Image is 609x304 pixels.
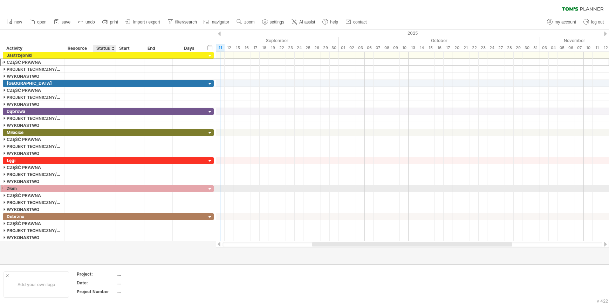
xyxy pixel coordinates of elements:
[566,44,575,52] div: Thursday, 6 November 2025
[124,18,162,27] a: import / export
[7,164,61,171] div: CZĘŚĆ PRAWNA
[549,44,557,52] div: Tuesday, 4 November 2025
[76,18,97,27] a: undo
[7,94,61,101] div: PROJEKT TECHNICZNY/ DOKUMENTACJA UPROSZCZONA
[391,44,400,52] div: Thursday, 9 October 2025
[330,44,338,52] div: Tuesday, 30 September 2025
[172,45,206,52] div: Days
[7,87,61,94] div: CZĘŚĆ PRAWNA
[146,37,338,44] div: September 2025
[344,18,369,27] a: contact
[77,271,115,277] div: Project:
[435,44,444,52] div: Thursday, 16 October 2025
[312,44,321,52] div: Friday, 26 September 2025
[522,44,531,52] div: Thursday, 30 October 2025
[545,18,578,27] a: my account
[7,80,61,87] div: [GEOGRAPHIC_DATA]
[7,108,61,115] div: Dąbrowa
[496,44,505,52] div: Monday, 27 October 2025
[409,44,417,52] div: Monday, 13 October 2025
[4,271,69,298] div: Add your own logo
[101,18,120,27] a: print
[417,44,426,52] div: Tuesday, 14 October 2025
[77,280,115,286] div: Date:
[110,20,118,25] span: print
[7,115,61,122] div: PROJEKT TECHNICZNY/ DOKUMENTACJA UPROSZCZONA
[347,44,356,52] div: Thursday, 2 October 2025
[555,20,576,25] span: my account
[290,18,317,27] a: AI assist
[6,45,60,52] div: Activity
[7,220,61,227] div: CZĘŚĆ PRAWNA
[7,136,61,143] div: CZĘŚĆ PRAWNA
[133,20,160,25] span: import / export
[244,20,254,25] span: zoom
[582,18,606,27] a: log out
[62,20,70,25] span: save
[7,185,61,192] div: Złom
[7,192,61,199] div: CZĘŚĆ PRAWNA
[14,20,22,25] span: new
[7,129,61,136] div: Miłocice
[37,20,47,25] span: open
[175,20,197,25] span: filter/search
[119,45,140,52] div: Start
[452,44,461,52] div: Monday, 20 October 2025
[514,44,522,52] div: Wednesday, 29 October 2025
[117,271,176,277] div: ....
[400,44,409,52] div: Friday, 10 October 2025
[7,122,61,129] div: WYKONASTWO
[365,44,374,52] div: Monday, 6 October 2025
[353,20,367,25] span: contact
[487,44,496,52] div: Friday, 24 October 2025
[338,37,540,44] div: October 2025
[597,298,608,304] div: v 422
[505,44,514,52] div: Tuesday, 28 October 2025
[270,20,284,25] span: settings
[260,44,268,52] div: Thursday, 18 September 2025
[5,18,24,27] a: new
[444,44,452,52] div: Friday, 17 October 2025
[461,44,470,52] div: Tuesday, 21 October 2025
[7,73,61,80] div: WYKONASTWO
[7,143,61,150] div: PROJEKT TECHNICZNY/ DOKUMENTACJA UPROSZCZONA
[260,18,286,27] a: settings
[330,20,338,25] span: help
[117,289,176,295] div: ....
[7,178,61,185] div: WYKONASTWO
[584,44,593,52] div: Monday, 10 November 2025
[77,289,115,295] div: Project Number
[212,20,229,25] span: navigator
[540,44,549,52] div: Monday, 3 November 2025
[7,150,61,157] div: WYKONASTWO
[7,171,61,178] div: PROJEKT TECHNICZNY/ DOKUMENTACJA UPROSZCZONA
[7,199,61,206] div: PROJEKT TECHNICZNY/ DOKUMENTACJA UPROSZCZONA
[7,227,61,234] div: PROJEKT TECHNICZNY/ DOKUMENTACJA UPROSZCZONA
[299,20,315,25] span: AI assist
[216,44,225,52] div: Thursday, 11 September 2025
[479,44,487,52] div: Thursday, 23 October 2025
[303,44,312,52] div: Thursday, 25 September 2025
[68,45,89,52] div: Resource
[7,206,61,213] div: WYKONASTWO
[225,44,233,52] div: Friday, 12 September 2025
[148,45,169,52] div: End
[235,18,256,27] a: zoom
[28,18,49,27] a: open
[96,45,112,52] div: Status
[338,44,347,52] div: Wednesday, 1 October 2025
[7,52,61,59] div: Jastrzębniki
[374,44,382,52] div: Tuesday, 7 October 2025
[591,20,604,25] span: log out
[557,44,566,52] div: Wednesday, 5 November 2025
[531,44,540,52] div: Friday, 31 October 2025
[593,44,601,52] div: Tuesday, 11 November 2025
[286,44,295,52] div: Tuesday, 23 September 2025
[426,44,435,52] div: Wednesday, 15 October 2025
[233,44,242,52] div: Monday, 15 September 2025
[242,44,251,52] div: Tuesday, 16 September 2025
[321,44,330,52] div: Monday, 29 September 2025
[7,157,61,164] div: Łęgi
[7,101,61,108] div: WYKONASTWO
[470,44,479,52] div: Wednesday, 22 October 2025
